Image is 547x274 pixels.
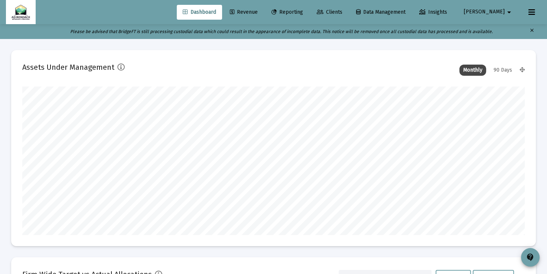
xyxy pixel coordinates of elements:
[183,9,216,15] span: Dashboard
[70,29,493,34] i: Please be advised that BridgeFT is still processing custodial data which could result in the appe...
[529,26,535,37] mat-icon: clear
[459,65,486,76] div: Monthly
[356,9,406,15] span: Data Management
[311,5,348,20] a: Clients
[419,9,447,15] span: Insights
[177,5,222,20] a: Dashboard
[526,253,535,262] mat-icon: contact_support
[464,9,505,15] span: [PERSON_NAME]
[490,65,516,76] div: 90 Days
[12,5,30,20] img: Dashboard
[350,5,411,20] a: Data Management
[22,61,114,73] h2: Assets Under Management
[266,5,309,20] a: Reporting
[317,9,342,15] span: Clients
[230,9,258,15] span: Revenue
[455,4,522,19] button: [PERSON_NAME]
[271,9,303,15] span: Reporting
[413,5,453,20] a: Insights
[224,5,264,20] a: Revenue
[505,5,514,20] mat-icon: arrow_drop_down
